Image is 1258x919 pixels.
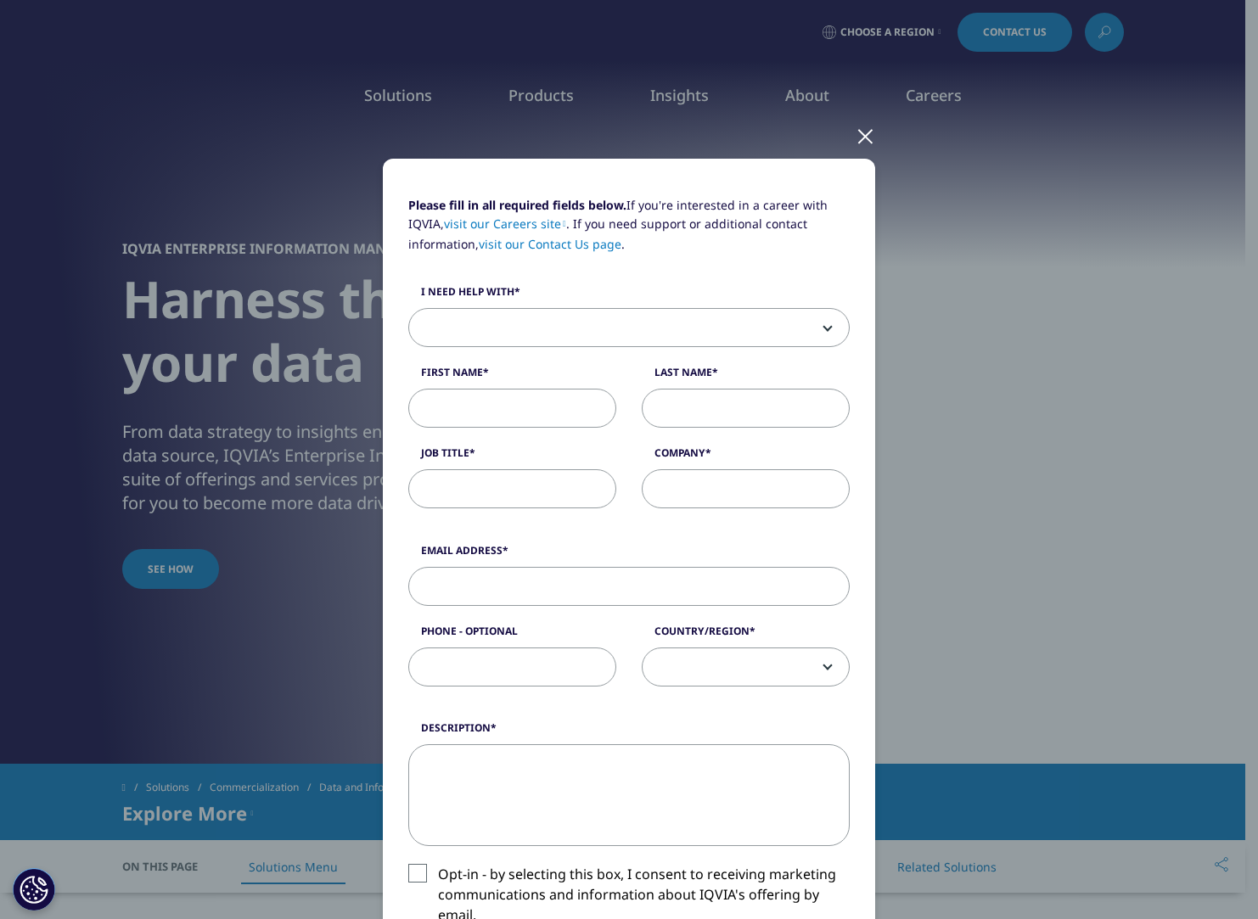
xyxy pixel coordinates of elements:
strong: Please fill in all required fields below. [408,197,626,213]
label: Email Address [408,543,850,567]
label: I need help with [408,284,850,308]
button: Cookie Settings [13,868,55,911]
label: Country/Region [642,624,850,647]
label: Job Title [408,445,616,469]
a: visit our Careers site [444,216,566,232]
label: First Name [408,365,616,389]
label: Company [642,445,850,469]
label: Phone - Optional [408,624,616,647]
label: Description [408,720,850,744]
a: visit our Contact Us page [479,236,621,252]
label: Last Name [642,365,850,389]
p: If you're interested in a career with IQVIA, . If you need support or additional contact informat... [408,196,850,266]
